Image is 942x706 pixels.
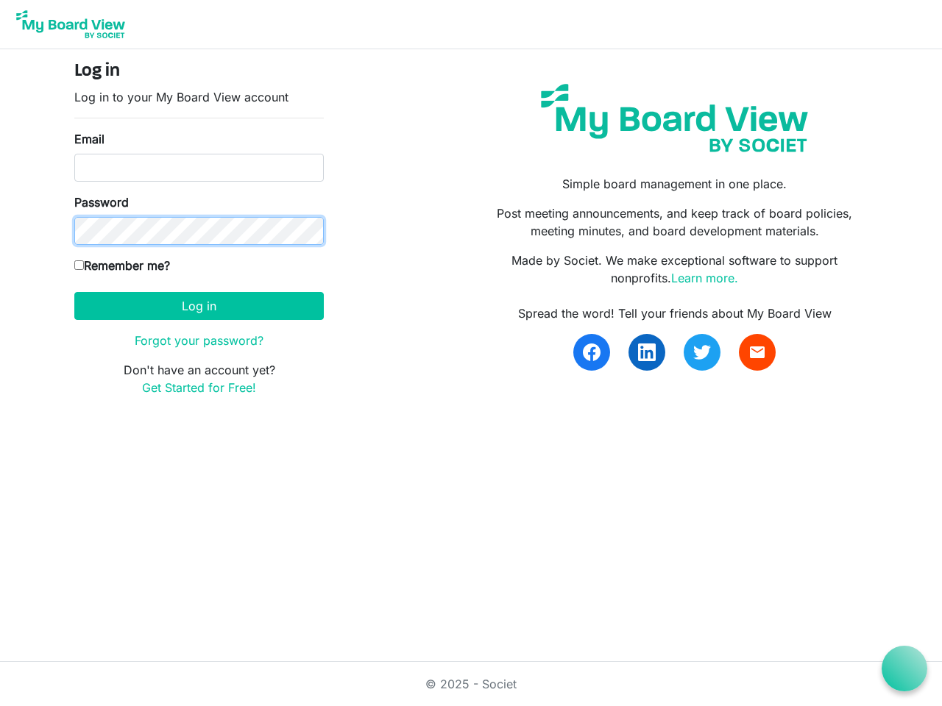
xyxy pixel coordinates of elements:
[74,260,84,270] input: Remember me?
[425,677,517,691] a: © 2025 - Societ
[530,73,819,163] img: my-board-view-societ.svg
[74,193,129,211] label: Password
[748,343,766,361] span: email
[74,361,324,396] p: Don't have an account yet?
[74,257,170,274] label: Remember me?
[482,252,868,287] p: Made by Societ. We make exceptional software to support nonprofits.
[142,380,256,395] a: Get Started for Free!
[583,343,601,361] img: facebook.svg
[482,304,868,322] div: Spread the word! Tell your friends about My Board View
[482,175,868,193] p: Simple board management in one place.
[12,6,130,43] img: My Board View Logo
[739,334,776,371] a: email
[693,343,711,361] img: twitter.svg
[482,204,868,240] p: Post meeting announcements, and keep track of board policies, meeting minutes, and board developm...
[135,333,263,348] a: Forgot your password?
[671,271,738,285] a: Learn more.
[638,343,656,361] img: linkedin.svg
[74,292,324,320] button: Log in
[74,61,324,82] h4: Log in
[74,88,324,106] p: Log in to your My Board View account
[74,130,105,148] label: Email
